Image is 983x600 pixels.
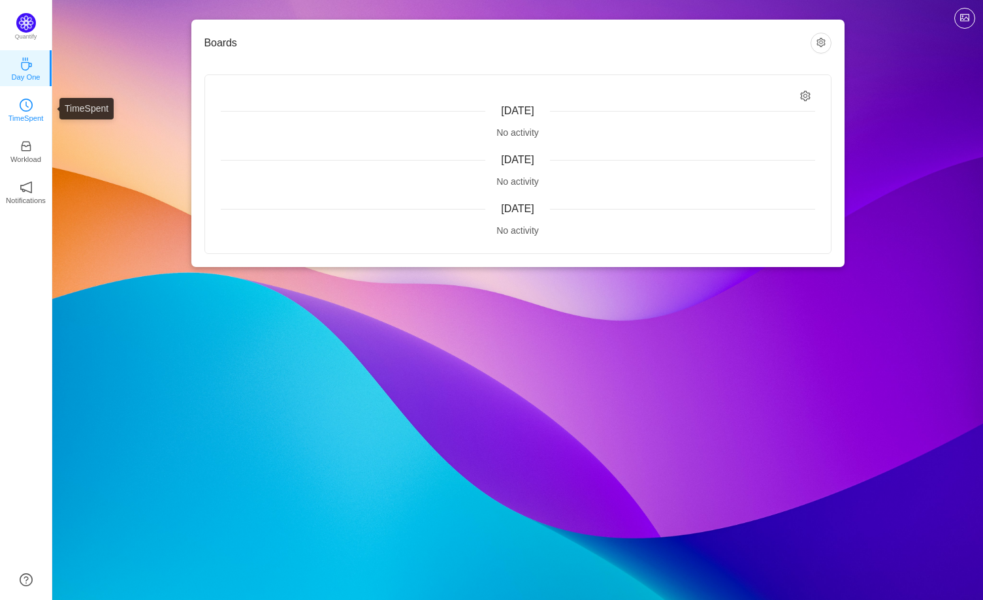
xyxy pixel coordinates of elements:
[954,8,975,29] button: icon: picture
[20,103,33,116] a: icon: clock-circleTimeSpent
[20,181,33,194] i: icon: notification
[221,126,815,140] div: No activity
[501,154,534,165] span: [DATE]
[811,33,831,54] button: icon: setting
[20,185,33,198] a: icon: notificationNotifications
[15,33,37,42] p: Quantify
[10,153,41,165] p: Workload
[204,37,811,50] h3: Boards
[20,573,33,586] a: icon: question-circle
[20,99,33,112] i: icon: clock-circle
[20,144,33,157] a: icon: inboxWorkload
[221,175,815,189] div: No activity
[16,13,36,33] img: Quantify
[11,71,40,83] p: Day One
[20,61,33,74] a: icon: coffeeDay One
[221,224,815,238] div: No activity
[6,195,46,206] p: Notifications
[501,203,534,214] span: [DATE]
[501,105,534,116] span: [DATE]
[800,91,811,102] i: icon: setting
[20,140,33,153] i: icon: inbox
[8,112,44,124] p: TimeSpent
[20,57,33,71] i: icon: coffee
